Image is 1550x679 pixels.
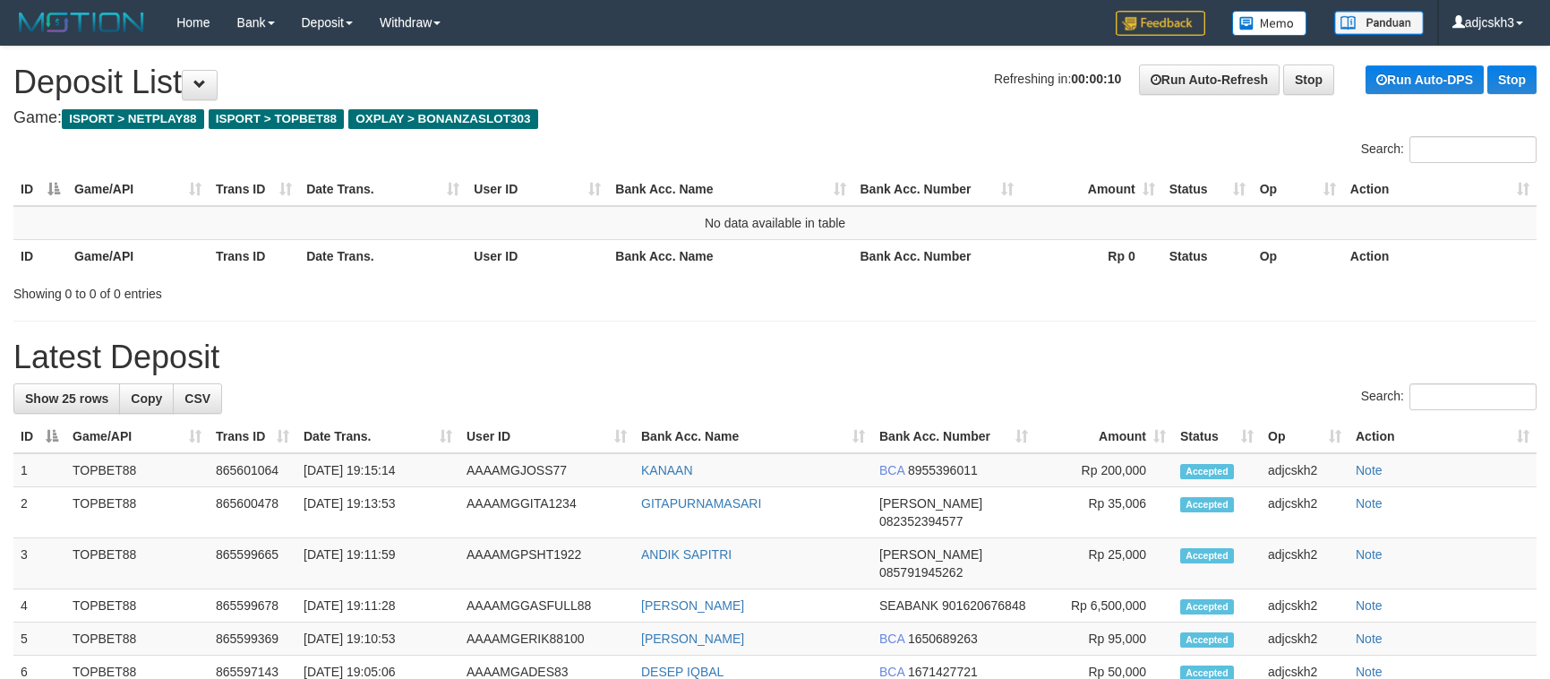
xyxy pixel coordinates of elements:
[1356,547,1383,562] a: Note
[1283,64,1334,95] a: Stop
[1261,538,1349,589] td: adjcskh2
[879,598,938,613] span: SEABANK
[67,173,209,206] th: Game/API: activate to sort column ascending
[13,589,65,623] td: 4
[65,623,209,656] td: TOPBET88
[641,547,732,562] a: ANDIK SAPITRI
[1356,598,1383,613] a: Note
[13,538,65,589] td: 3
[1232,11,1307,36] img: Button%20Memo.svg
[13,64,1537,100] h1: Deposit List
[25,391,108,406] span: Show 25 rows
[1261,487,1349,538] td: adjcskh2
[296,487,459,538] td: [DATE] 19:13:53
[13,9,150,36] img: MOTION_logo.png
[65,420,209,453] th: Game/API: activate to sort column ascending
[296,453,459,487] td: [DATE] 19:15:14
[65,589,209,623] td: TOPBET88
[1180,632,1234,648] span: Accepted
[209,173,299,206] th: Trans ID: activate to sort column ascending
[634,420,872,453] th: Bank Acc. Name: activate to sort column ascending
[1343,173,1537,206] th: Action: activate to sort column ascending
[1409,383,1537,410] input: Search:
[296,589,459,623] td: [DATE] 19:11:28
[459,589,634,623] td: AAAAMGGASFULL88
[1366,65,1484,94] a: Run Auto-DPS
[1162,173,1253,206] th: Status: activate to sort column ascending
[1261,589,1349,623] td: adjcskh2
[1035,487,1173,538] td: Rp 35,006
[641,463,693,477] a: KANAAN
[608,239,852,272] th: Bank Acc. Name
[1349,420,1537,453] th: Action: activate to sort column ascending
[209,453,296,487] td: 865601064
[65,453,209,487] td: TOPBET88
[459,538,634,589] td: AAAAMGPSHT1922
[1180,464,1234,479] span: Accepted
[1261,623,1349,656] td: adjcskh2
[13,453,65,487] td: 1
[1180,599,1234,615] span: Accepted
[853,173,1021,206] th: Bank Acc. Number: activate to sort column ascending
[1035,453,1173,487] td: Rp 200,000
[1334,11,1424,35] img: panduan.png
[13,623,65,656] td: 5
[1180,548,1234,563] span: Accepted
[879,514,963,529] span: Copy 082352394577 to clipboard
[879,463,904,477] span: BCA
[879,496,982,511] span: [PERSON_NAME]
[1021,173,1162,206] th: Amount: activate to sort column ascending
[879,665,904,679] span: BCA
[209,109,344,129] span: ISPORT > TOPBET88
[641,632,744,646] a: [PERSON_NAME]
[908,665,978,679] span: Copy 1671427721 to clipboard
[13,383,120,414] a: Show 25 rows
[173,383,222,414] a: CSV
[62,109,204,129] span: ISPORT > NETPLAY88
[209,487,296,538] td: 865600478
[209,420,296,453] th: Trans ID: activate to sort column ascending
[879,547,982,562] span: [PERSON_NAME]
[1356,665,1383,679] a: Note
[1180,497,1234,512] span: Accepted
[641,665,724,679] a: DESEP IQBAL
[1409,136,1537,163] input: Search:
[1035,420,1173,453] th: Amount: activate to sort column ascending
[1116,11,1205,36] img: Feedback.jpg
[872,420,1035,453] th: Bank Acc. Number: activate to sort column ascending
[299,239,467,272] th: Date Trans.
[13,278,632,303] div: Showing 0 to 0 of 0 entries
[296,420,459,453] th: Date Trans.: activate to sort column ascending
[13,173,67,206] th: ID: activate to sort column descending
[853,239,1021,272] th: Bank Acc. Number
[1253,239,1343,272] th: Op
[1162,239,1253,272] th: Status
[13,109,1537,127] h4: Game:
[209,589,296,623] td: 865599678
[65,538,209,589] td: TOPBET88
[348,109,538,129] span: OXPLAY > BONANZASLOT303
[459,453,634,487] td: AAAAMGJOSS77
[1021,239,1162,272] th: Rp 0
[641,598,744,613] a: [PERSON_NAME]
[131,391,162,406] span: Copy
[296,538,459,589] td: [DATE] 19:11:59
[13,487,65,538] td: 2
[879,632,904,646] span: BCA
[1261,453,1349,487] td: adjcskh2
[209,623,296,656] td: 865599369
[1343,239,1537,272] th: Action
[13,206,1537,240] td: No data available in table
[13,420,65,453] th: ID: activate to sort column descending
[942,598,1025,613] span: Copy 901620676848 to clipboard
[1035,589,1173,623] td: Rp 6,500,000
[1356,496,1383,511] a: Note
[299,173,467,206] th: Date Trans.: activate to sort column ascending
[1361,383,1537,410] label: Search:
[459,623,634,656] td: AAAAMGERIK88100
[1261,420,1349,453] th: Op: activate to sort column ascending
[184,391,210,406] span: CSV
[879,565,963,580] span: Copy 085791945262 to clipboard
[1139,64,1280,95] a: Run Auto-Refresh
[209,239,299,272] th: Trans ID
